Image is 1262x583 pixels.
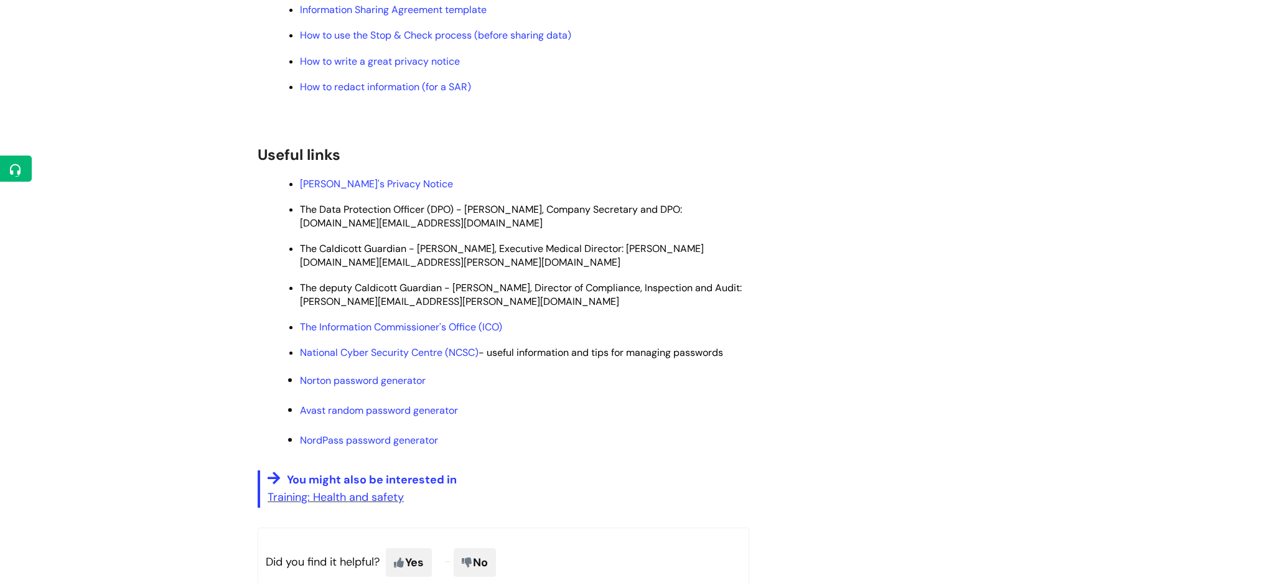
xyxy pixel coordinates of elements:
span: You might also be interested in [287,472,457,487]
span: The deputy Caldicott Guardian - [PERSON_NAME], Director of Compliance, Inspection and Audit: [PER... [300,281,742,308]
a: National Cyber Security Centre (NCSC) [300,346,479,359]
a: How to write a great privacy notice [300,55,460,68]
span: - useful information and tips for managing passwords [300,346,723,359]
span: Useful links [258,145,340,164]
span: The Data Protection Officer (DPO) - [PERSON_NAME], Company Secretary and DPO: [DOMAIN_NAME][EMAIL... [300,203,682,230]
a: [PERSON_NAME]'s Privacy Notice [300,177,453,190]
a: The Information Commissioner's Office (ICO) [300,320,502,333]
a: Information Sharing Agreement template [300,3,487,16]
a: NordPass password generator [300,434,438,447]
a: How to redact information (for a SAR) [300,80,471,93]
a: Norton password generator [300,374,426,387]
a: How to use the Stop & Check process (before sharing data) [300,29,571,42]
span: Yes [386,548,432,577]
a: Training: Health and safety [268,490,404,505]
a: Avast random password generator [300,404,458,417]
span: No [454,548,496,577]
span: The Caldicott Guardian - [PERSON_NAME], Executive Medical Director: [PERSON_NAME][DOMAIN_NAME][EM... [300,242,704,269]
